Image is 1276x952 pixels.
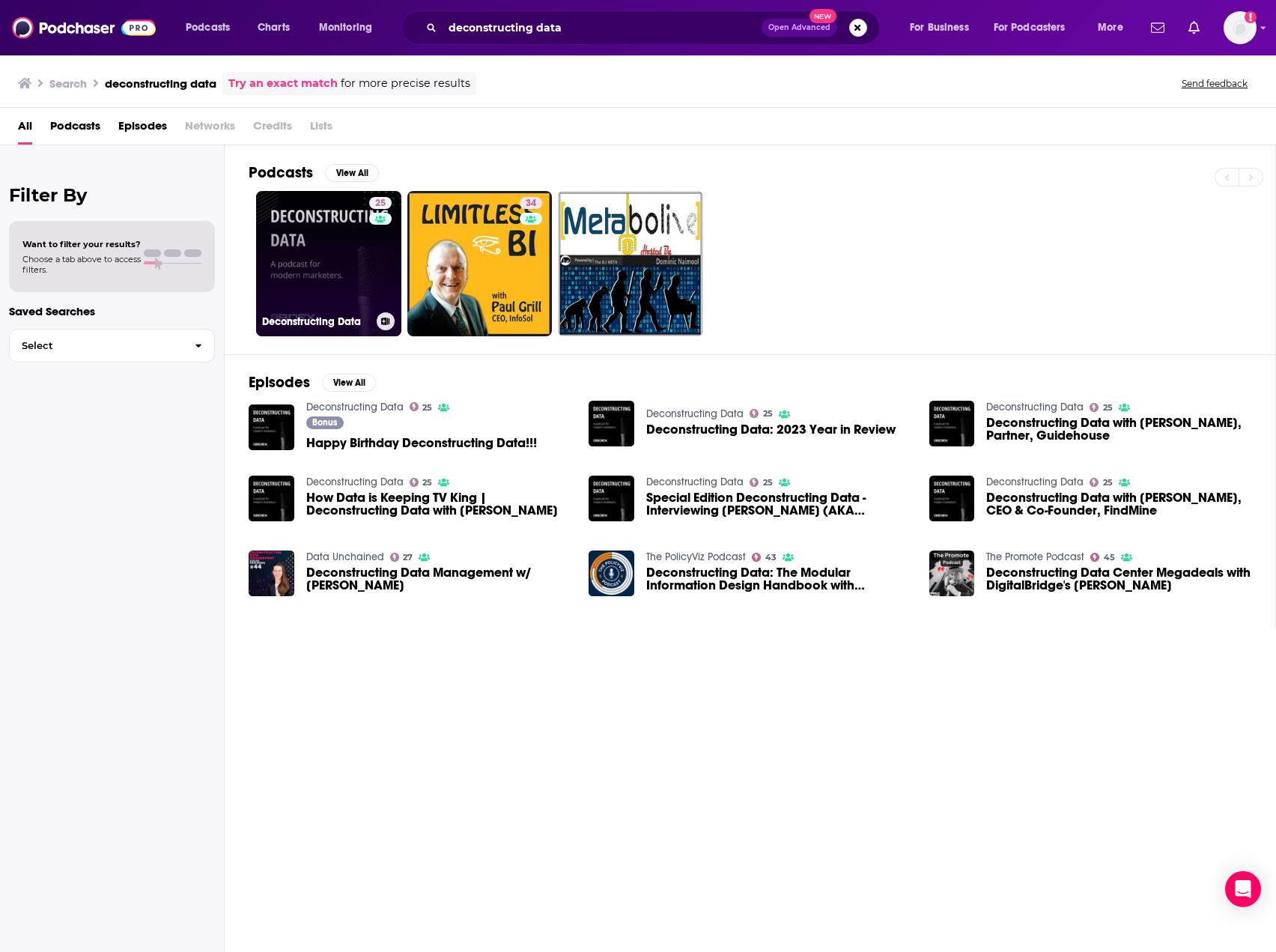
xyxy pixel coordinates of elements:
[1182,15,1206,40] a: Show notifications dropdown
[646,566,911,592] a: Deconstructing Data: The Modular Information Design Handbook with Nicole
[249,373,310,392] h2: Episodes
[410,402,433,411] a: 25
[899,16,988,40] button: open menu
[1098,17,1123,38] span: More
[18,114,32,145] a: All
[9,329,215,363] button: Select
[589,401,634,446] img: Deconstructing Data: 2023 Year in Review
[416,10,894,45] div: Search podcasts, credits, & more...
[22,239,141,249] span: Want to filter your results?
[249,476,294,521] img: How Data is Keeping TV King | Deconstructing Data with Justin Rosen
[986,566,1251,592] a: Deconstructing Data Center Megadeals with DigitalBridge's Marc Ganzi
[258,17,290,38] span: Charts
[929,551,975,596] a: Deconstructing Data Center Megadeals with DigitalBridge's Marc Ganzi
[589,476,634,521] img: Special Edition Deconstructing Data - Interviewing Gina (AKA ChatGPT) All About Artificial Intell...
[1224,11,1257,44] img: User Profile
[49,76,87,91] h3: Search
[994,17,1066,38] span: For Podcasters
[325,164,379,182] button: View All
[910,17,969,38] span: For Business
[248,16,299,40] a: Charts
[309,16,392,40] button: open menu
[1090,403,1113,412] a: 25
[986,551,1084,563] a: The Promote Podcast
[750,409,773,418] a: 25
[1087,16,1142,40] button: open menu
[390,553,413,562] a: 27
[228,75,338,92] a: Try an exact match
[1224,11,1257,44] button: Show profile menu
[249,163,379,182] a: PodcastsView All
[986,491,1251,517] a: Deconstructing Data with Michelle Bacharach, CEO & Co-Founder, FindMine
[306,491,571,517] span: How Data is Keeping TV King | Deconstructing Data with [PERSON_NAME]
[986,491,1251,517] span: Deconstructing Data with [PERSON_NAME], CEO & Co-Founder, FindMine
[646,423,896,436] a: Deconstructing Data: 2023 Year in Review
[249,404,294,450] img: Happy Birthday Deconstructing Data!!!
[306,476,404,488] a: Deconstructing Data
[646,407,744,420] a: Deconstructing Data
[403,554,413,561] span: 27
[986,416,1251,442] a: Deconstructing Data with Bob Audet, Partner, Guidehouse
[306,566,571,592] a: Deconstructing Data Management w/ Yuliia Tkachova
[410,478,433,487] a: 25
[646,566,911,592] span: Deconstructing Data: The Modular Information Design Handbook with [PERSON_NAME]
[249,163,313,182] h2: Podcasts
[105,76,216,91] h3: deconstructing data
[185,114,235,145] span: Networks
[407,191,553,336] a: 34
[986,476,1084,488] a: Deconstructing Data
[341,75,470,92] span: for more precise results
[22,254,141,275] span: Choose a tab above to access filters.
[12,13,156,42] img: Podchaser - Follow, Share and Rate Podcasts
[1103,404,1113,411] span: 25
[175,16,249,40] button: open menu
[312,418,337,427] span: Bonus
[646,491,911,517] a: Special Edition Deconstructing Data - Interviewing Gina (AKA ChatGPT) All About Artificial Intell...
[306,401,404,413] a: Deconstructing Data
[186,17,230,38] span: Podcasts
[262,315,371,328] h3: Deconstructing Data
[50,114,100,145] a: Podcasts
[929,401,975,446] a: Deconstructing Data with Bob Audet, Partner, Guidehouse
[752,553,777,562] a: 43
[763,479,773,486] span: 25
[1103,479,1113,486] span: 25
[1225,871,1261,907] div: Open Intercom Messenger
[809,9,836,23] span: New
[306,437,537,449] a: Happy Birthday Deconstructing Data!!!
[1145,15,1170,40] a: Show notifications dropdown
[986,566,1251,592] span: Deconstructing Data Center Megadeals with DigitalBridge's [PERSON_NAME]
[253,114,292,145] span: Credits
[118,114,167,145] span: Episodes
[10,341,183,351] span: Select
[984,16,1087,40] button: open menu
[306,551,384,563] a: Data Unchained
[369,197,392,209] a: 25
[929,476,975,521] img: Deconstructing Data with Michelle Bacharach, CEO & Co-Founder, FindMine
[249,551,294,596] img: Deconstructing Data Management w/ Yuliia Tkachova
[256,191,401,336] a: 25Deconstructing Data
[306,491,571,517] a: How Data is Keeping TV King | Deconstructing Data with Justin Rosen
[986,416,1251,442] span: Deconstructing Data with [PERSON_NAME], Partner, Guidehouse
[249,373,376,392] a: EpisodesView All
[1104,554,1115,561] span: 45
[750,478,773,487] a: 25
[1090,553,1115,562] a: 45
[986,401,1084,413] a: Deconstructing Data
[762,19,837,37] button: Open AdvancedNew
[322,374,376,392] button: View All
[1245,11,1257,23] svg: Add a profile image
[443,16,762,40] input: Search podcasts, credits, & more...
[763,410,773,417] span: 25
[375,196,386,211] span: 25
[9,184,215,206] h2: Filter By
